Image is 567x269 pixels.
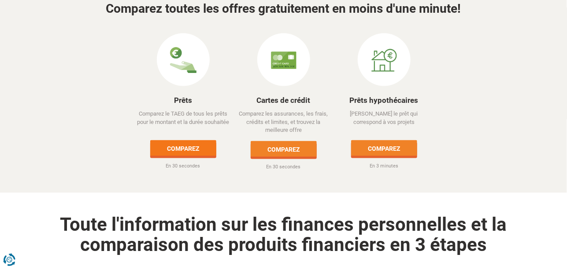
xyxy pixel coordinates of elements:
img: Cartes de crédit [271,47,297,73]
a: Prêts [174,96,192,105]
a: Cartes de crédit [257,96,311,105]
a: Comparez [351,140,417,156]
a: Comparez [251,141,317,157]
img: Prêts hypothécaires [371,47,397,73]
p: En 3 minutes [334,163,434,170]
p: Comparez les assurances, les frais, crédits et limites, et trouvez la meilleure offre [234,110,333,134]
h3: Comparez toutes les offres gratuitement en moins d'une minute! [33,2,535,16]
a: Prêts hypothécaires [350,96,419,105]
p: Comparez le TAEG de tous les prêts pour le montant et la durée souhaitée [133,110,233,134]
img: Prêts [170,47,196,73]
p: En 30 secondes [234,164,333,171]
p: En 30 secondes [133,163,233,170]
p: [PERSON_NAME] le prêt qui correspond à vos projets [334,110,434,134]
a: Comparez [150,140,216,156]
